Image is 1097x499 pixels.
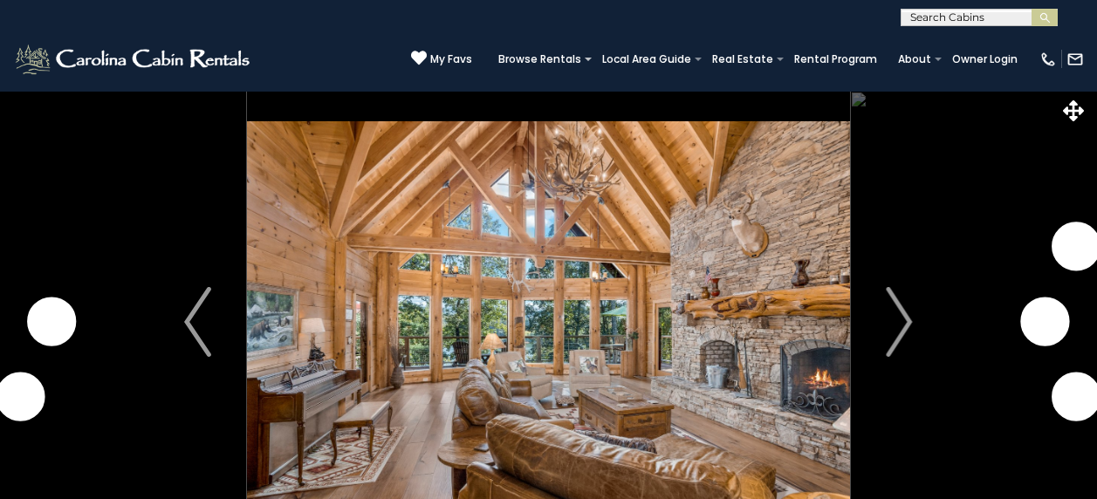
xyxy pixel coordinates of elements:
[889,47,940,72] a: About
[943,47,1026,72] a: Owner Login
[703,47,782,72] a: Real Estate
[593,47,700,72] a: Local Area Guide
[184,287,210,357] img: arrow
[13,42,255,77] img: White-1-2.png
[430,51,472,67] span: My Favs
[785,47,886,72] a: Rental Program
[886,287,912,357] img: arrow
[411,50,472,68] a: My Favs
[1039,51,1057,68] img: phone-regular-white.png
[490,47,590,72] a: Browse Rentals
[1066,51,1084,68] img: mail-regular-white.png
